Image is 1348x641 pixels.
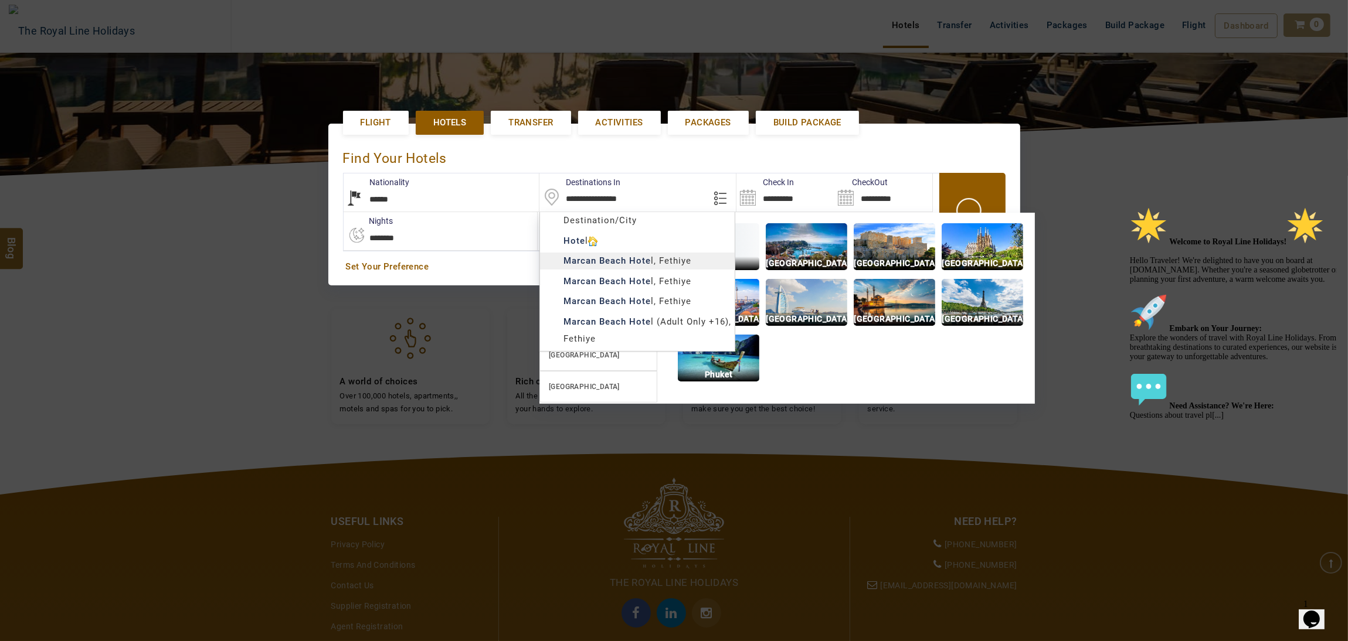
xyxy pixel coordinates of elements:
p: [GEOGRAPHIC_DATA] [942,257,1023,270]
p: [GEOGRAPHIC_DATA] [942,312,1023,326]
a: Packages [668,111,749,135]
div: l [540,233,735,250]
img: img [942,223,1023,270]
b: Marcan [563,276,596,287]
span: Activities [596,117,643,129]
input: Search [736,173,834,212]
b: Hote [629,296,651,306]
label: CheckOut [834,176,888,188]
b: Beach [599,296,626,306]
b: Beach [599,316,626,327]
div: l, Fethiye [540,253,735,270]
a: [GEOGRAPHIC_DATA] [539,339,657,371]
div: l (Adult Only +16), Fethiye [540,313,735,347]
b: Beach [599,255,626,266]
label: nights [343,215,393,227]
b: Hote [629,255,651,266]
img: img [854,279,935,326]
p: [GEOGRAPHIC_DATA] [854,312,935,326]
span: Build Package [773,117,841,129]
div: 🌟 Welcome to Royal Line Holidays!🌟Hello Traveler! We're delighted to have you on board at [DOMAIN... [5,5,216,218]
label: Check In [736,176,794,188]
p: [GEOGRAPHIC_DATA] [854,257,935,270]
img: img [854,223,935,270]
div: Destination/City [540,212,735,229]
b: Marcan [563,255,596,266]
img: hotelicon.PNG [588,237,597,246]
a: Activities [578,111,661,135]
p: [GEOGRAPHIC_DATA] [766,257,847,270]
b: Marcan [563,316,596,327]
a: [GEOGRAPHIC_DATA] [539,371,657,403]
b: Marcan [563,296,596,306]
p: Phuket [678,368,759,381]
img: :star2: [161,5,199,42]
label: Destinations In [539,176,620,188]
b: [GEOGRAPHIC_DATA] [549,351,620,359]
span: Flight [361,117,391,129]
a: Set Your Preference [346,261,1003,273]
input: Search [834,173,932,212]
span: Hello Traveler! We're delighted to have you on board at [DOMAIN_NAME]. Whether you're a seasoned ... [5,35,213,217]
a: Flight [343,111,409,135]
label: Rooms [538,215,590,227]
img: img [678,335,759,381]
span: Packages [685,117,731,129]
a: Transfer [491,111,571,135]
div: l, Fethiye [540,293,735,310]
img: :speech_balloon: [5,169,42,206]
b: Beach [599,276,626,287]
img: :star2: [5,5,42,42]
strong: Welcome to Royal Line Holidays! [45,35,199,44]
a: Hotels [416,111,484,135]
b: Hote [629,276,651,287]
div: l, Fethiye [540,273,735,290]
iframe: chat widget [1299,594,1336,629]
p: [GEOGRAPHIC_DATA] [678,312,759,326]
a: Build Package [756,111,859,135]
b: [GEOGRAPHIC_DATA] [549,383,620,391]
img: :rocket: [5,91,42,129]
img: img [942,279,1023,326]
p: [GEOGRAPHIC_DATA] [766,312,847,326]
div: Find Your Hotels [343,138,1006,173]
span: Transfer [508,117,553,129]
iframe: chat widget [1125,202,1336,588]
b: Hote [563,236,585,246]
span: Hotels [433,117,466,129]
strong: Embark on Your Journey: [45,122,137,131]
strong: Need Assistance? We're Here: [45,199,149,208]
img: img [766,223,847,270]
label: Nationality [344,176,410,188]
img: img [766,279,847,326]
b: Hote [629,316,651,327]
